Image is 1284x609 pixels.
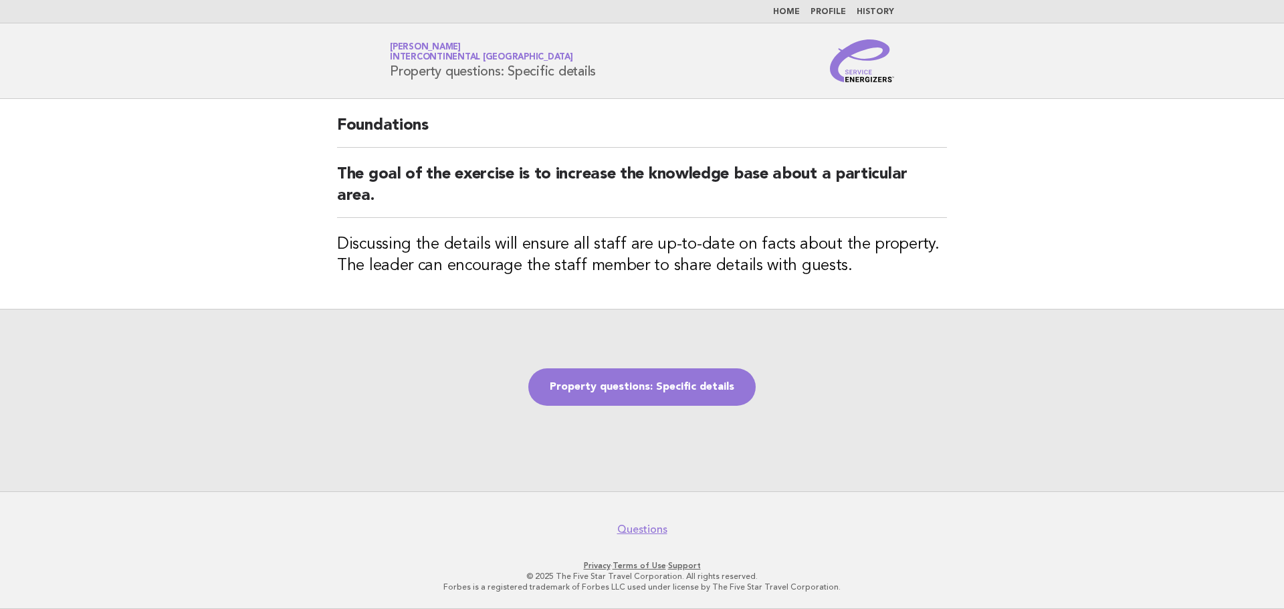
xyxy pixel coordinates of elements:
[233,582,1051,592] p: Forbes is a registered trademark of Forbes LLC used under license by The Five Star Travel Corpora...
[390,43,596,78] h1: Property questions: Specific details
[233,560,1051,571] p: · ·
[668,561,701,570] a: Support
[811,8,846,16] a: Profile
[830,39,894,82] img: Service Energizers
[617,523,667,536] a: Questions
[337,234,947,277] h3: Discussing the details will ensure all staff are up-to-date on facts about the property. The lead...
[528,368,756,406] a: Property questions: Specific details
[337,115,947,148] h2: Foundations
[390,43,573,62] a: [PERSON_NAME]InterContinental [GEOGRAPHIC_DATA]
[233,571,1051,582] p: © 2025 The Five Star Travel Corporation. All rights reserved.
[390,53,573,62] span: InterContinental [GEOGRAPHIC_DATA]
[857,8,894,16] a: History
[773,8,800,16] a: Home
[337,164,947,218] h2: The goal of the exercise is to increase the knowledge base about a particular area.
[613,561,666,570] a: Terms of Use
[584,561,611,570] a: Privacy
